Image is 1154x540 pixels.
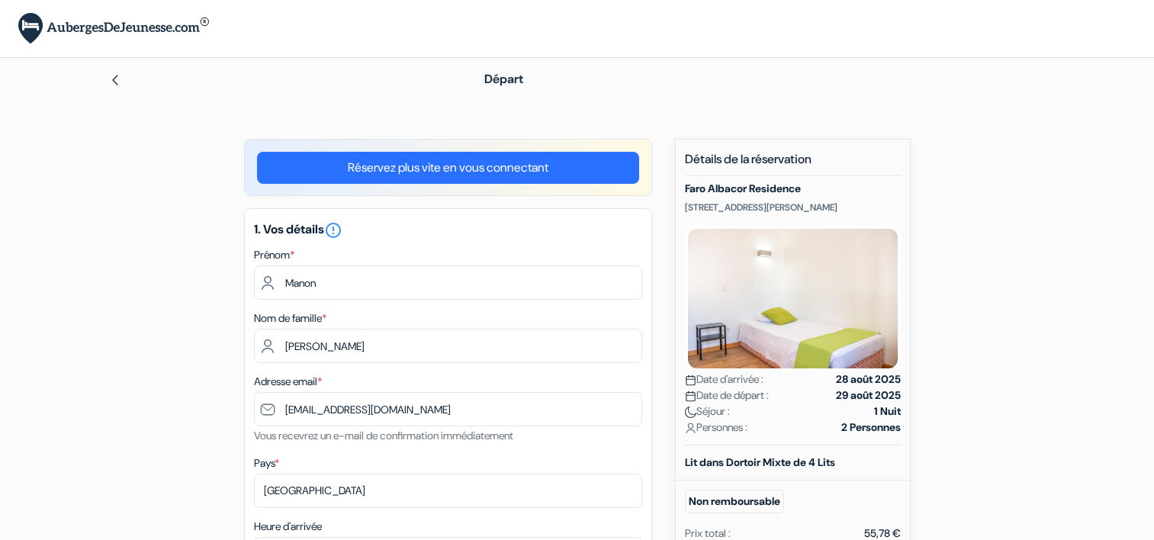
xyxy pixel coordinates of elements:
small: Non remboursable [685,490,784,513]
img: calendar.svg [685,374,696,386]
input: Entrez votre prénom [254,265,642,300]
img: calendar.svg [685,391,696,402]
h5: Détails de la réservation [685,152,901,176]
span: Date d'arrivée : [685,371,763,387]
input: Entrer adresse e-mail [254,392,642,426]
label: Nom de famille [254,310,326,326]
label: Prénom [254,247,294,263]
i: error_outline [324,221,342,239]
a: Réservez plus vite en vous connectant [257,152,639,184]
p: [STREET_ADDRESS][PERSON_NAME] [685,201,901,214]
span: Personnes : [685,419,747,436]
img: AubergesDeJeunesse.com [18,13,209,44]
img: left_arrow.svg [109,74,121,86]
a: error_outline [324,221,342,237]
label: Adresse email [254,374,322,390]
span: Date de départ : [685,387,769,403]
strong: 2 Personnes [841,419,901,436]
label: Heure d'arrivée [254,519,322,535]
h5: Faro Albacor Residence [685,182,901,195]
strong: 28 août 2025 [836,371,901,387]
label: Pays [254,455,279,471]
b: Lit dans Dortoir Mixte de 4 Lits [685,455,835,469]
input: Entrer le nom de famille [254,329,642,363]
small: Vous recevrez un e-mail de confirmation immédiatement [254,429,513,442]
span: Séjour : [685,403,730,419]
strong: 1 Nuit [874,403,901,419]
img: user_icon.svg [685,423,696,434]
img: moon.svg [685,407,696,418]
strong: 29 août 2025 [836,387,901,403]
span: Départ [484,71,523,87]
h5: 1. Vos détails [254,221,642,239]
